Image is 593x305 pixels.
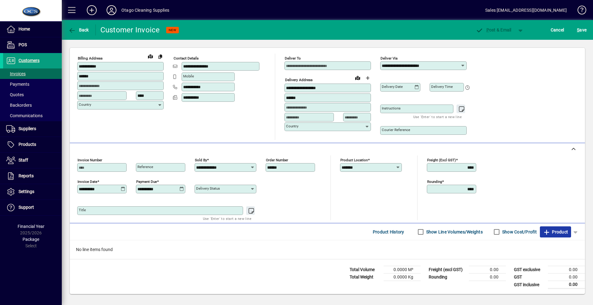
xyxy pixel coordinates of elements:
a: Backorders [3,100,62,110]
mat-label: Invoice number [78,158,102,162]
button: Back [67,24,90,35]
span: Support [19,205,34,210]
td: Total Volume [347,266,384,274]
mat-label: Deliver via [381,56,397,60]
td: 0.00 [548,266,585,274]
a: Suppliers [3,121,62,137]
span: ave [577,25,587,35]
a: Products [3,137,62,152]
button: Profile [102,5,121,16]
app-page-header-button: Back [62,24,96,35]
a: Staff [3,153,62,168]
td: 0.0000 Kg [384,274,421,281]
span: Product History [373,227,404,237]
mat-hint: Use 'Enter' to start a new line [413,113,462,120]
label: Show Line Volumes/Weights [425,229,483,235]
a: Support [3,200,62,215]
button: Choose address [363,73,372,83]
mat-label: Instructions [382,106,401,110]
td: Total Weight [347,274,384,281]
a: Quotes [3,89,62,100]
td: 0.00 [469,274,506,281]
span: Backorders [6,103,32,108]
mat-label: Courier Reference [382,128,410,132]
mat-label: Freight (excl GST) [427,158,456,162]
span: ost & Email [476,27,511,32]
mat-label: Delivery date [382,84,403,89]
span: Back [68,27,89,32]
a: POS [3,37,62,53]
button: Post & Email [473,24,515,35]
span: Package [23,237,39,242]
div: Otago Cleaning Supplies [121,5,169,15]
mat-label: Product location [340,158,368,162]
a: Knowledge Base [573,1,585,21]
a: View on map [145,51,155,61]
mat-label: Invoice date [78,179,97,184]
span: Home [19,27,30,31]
td: 0.00 [469,266,506,274]
button: Product [540,226,571,237]
span: P [486,27,489,32]
mat-label: Delivery status [196,186,220,191]
a: Settings [3,184,62,200]
mat-label: Sold by [195,158,207,162]
a: Communications [3,110,62,121]
span: Quotes [6,92,24,97]
span: Invoices [6,71,26,76]
td: Rounding [426,274,469,281]
mat-label: Title [79,208,86,212]
mat-hint: Use 'Enter' to start a new line [203,215,251,222]
button: Copy to Delivery address [155,52,165,61]
span: Product [543,227,568,237]
label: Show Cost/Profit [501,229,537,235]
span: NEW [169,28,176,32]
button: Save [575,24,588,35]
span: Staff [19,158,28,163]
span: Suppliers [19,126,36,131]
mat-label: Payment due [136,179,157,184]
mat-label: Country [286,124,298,128]
span: Customers [19,58,40,63]
button: Cancel [549,24,566,35]
mat-label: Deliver To [285,56,301,60]
td: 0.00 [548,281,585,289]
div: No line items found [70,240,585,259]
a: Home [3,22,62,37]
span: Products [19,142,36,147]
mat-label: Delivery time [431,84,453,89]
span: Settings [19,189,34,194]
mat-label: Reference [137,165,153,169]
mat-label: Country [79,102,91,107]
td: GST inclusive [511,281,548,289]
span: Reports [19,173,34,178]
span: POS [19,42,27,47]
a: Reports [3,168,62,184]
span: Cancel [551,25,564,35]
span: Financial Year [18,224,44,229]
a: View on map [353,73,363,83]
button: Product History [370,226,407,237]
div: Sales [EMAIL_ADDRESS][DOMAIN_NAME] [485,5,567,15]
a: Payments [3,79,62,89]
td: GST [511,274,548,281]
div: Customer Invoice [100,25,160,35]
td: 0.0000 M³ [384,266,421,274]
span: Communications [6,113,43,118]
span: Payments [6,82,29,87]
td: Freight (excl GST) [426,266,469,274]
td: 0.00 [548,274,585,281]
mat-label: Order number [266,158,288,162]
span: S [577,27,579,32]
mat-label: Mobile [183,74,194,78]
mat-label: Rounding [427,179,442,184]
button: Add [82,5,102,16]
td: GST exclusive [511,266,548,274]
a: Invoices [3,68,62,79]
